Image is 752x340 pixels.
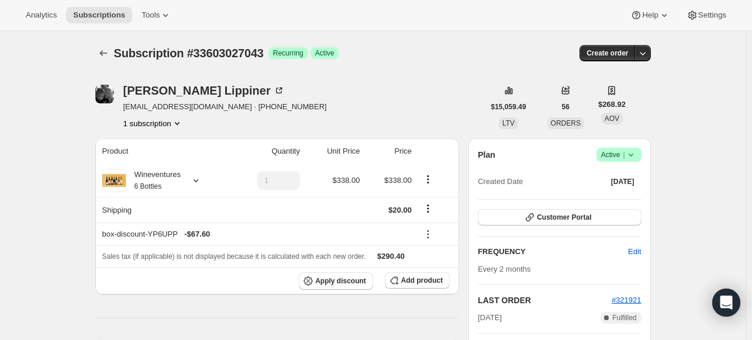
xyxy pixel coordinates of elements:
[385,272,450,289] button: Add product
[377,252,405,261] span: $290.40
[478,294,612,306] h2: LAST ORDER
[502,119,515,127] span: LTV
[229,138,303,164] th: Quantity
[611,177,634,186] span: [DATE]
[95,138,229,164] th: Product
[478,209,641,225] button: Customer Portal
[142,11,160,20] span: Tools
[621,242,648,261] button: Edit
[315,48,334,58] span: Active
[419,173,437,186] button: Product actions
[628,246,641,258] span: Edit
[102,252,366,261] span: Sales tax (if applicable) is not displayed because it is calculated with each new order.
[605,115,619,123] span: AOV
[123,117,183,129] button: Product actions
[623,7,677,23] button: Help
[401,276,443,285] span: Add product
[273,48,303,58] span: Recurring
[364,138,416,164] th: Price
[698,11,726,20] span: Settings
[478,265,530,273] span: Every 2 months
[333,176,360,185] span: $338.00
[612,294,641,306] button: #321921
[184,228,210,240] span: - $67.60
[123,85,285,96] div: [PERSON_NAME] Lippiner
[601,149,637,161] span: Active
[299,272,373,290] button: Apply discount
[612,313,636,322] span: Fulfilled
[123,101,327,113] span: [EMAIL_ADDRESS][DOMAIN_NAME] · [PHONE_NUMBER]
[95,45,112,61] button: Subscriptions
[604,174,641,190] button: [DATE]
[95,197,229,223] th: Shipping
[551,119,581,127] span: ORDERS
[19,7,64,23] button: Analytics
[134,182,162,190] small: 6 Bottles
[102,228,412,240] div: box-discount-YP6UPP
[384,176,412,185] span: $338.00
[478,149,495,161] h2: Plan
[419,202,437,215] button: Shipping actions
[537,213,591,222] span: Customer Portal
[315,276,366,286] span: Apply discount
[623,150,625,159] span: |
[491,102,526,112] span: $15,059.49
[555,99,577,115] button: 56
[598,99,626,110] span: $268.92
[562,102,570,112] span: 56
[612,296,641,304] a: #321921
[484,99,533,115] button: $15,059.49
[66,7,132,23] button: Subscriptions
[579,45,635,61] button: Create order
[478,246,628,258] h2: FREQUENCY
[388,206,412,214] span: $20.00
[95,85,114,103] span: Josh Lippiner
[478,176,523,188] span: Created Date
[134,7,178,23] button: Tools
[303,138,364,164] th: Unit Price
[114,47,264,60] span: Subscription #33603027043
[712,289,740,317] div: Open Intercom Messenger
[587,48,628,58] span: Create order
[26,11,57,20] span: Analytics
[126,169,181,192] div: Wineventures
[478,312,502,324] span: [DATE]
[73,11,125,20] span: Subscriptions
[679,7,733,23] button: Settings
[642,11,658,20] span: Help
